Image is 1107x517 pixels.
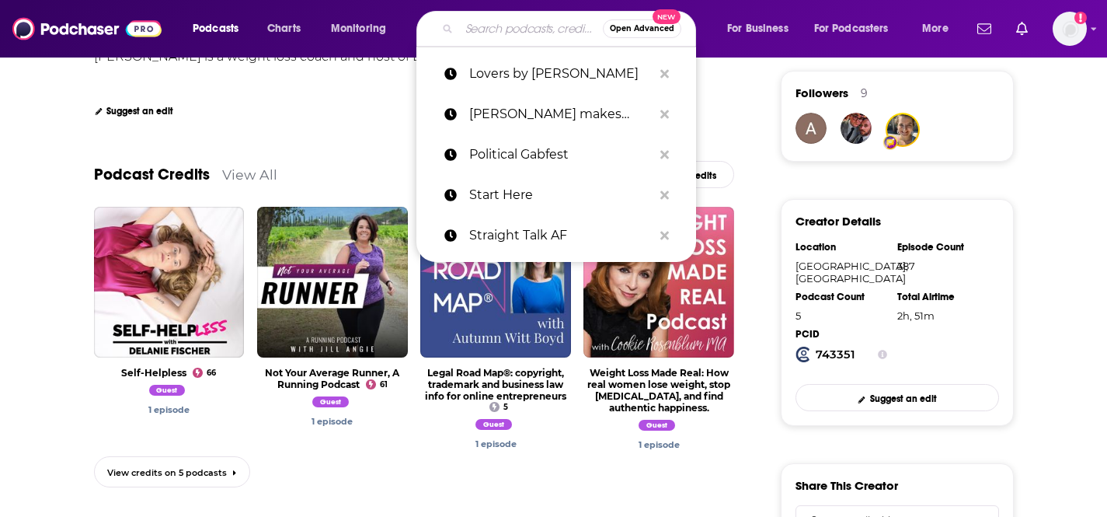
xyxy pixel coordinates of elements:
[222,166,277,183] a: View All
[148,404,190,415] a: Corinne Crabtree
[1053,12,1087,46] button: Show profile menu
[475,419,512,430] span: Guest
[861,86,868,100] div: 9
[193,18,238,40] span: Podcasts
[603,19,681,38] button: Open AdvancedNew
[816,348,855,362] strong: 743351
[475,421,516,432] a: Corinne Crabtree
[416,175,696,215] a: Start Here
[716,16,808,41] button: open menu
[331,18,386,40] span: Monitoring
[94,165,210,184] a: Podcast Credits
[795,260,887,285] div: [GEOGRAPHIC_DATA], [GEOGRAPHIC_DATA]
[12,14,162,44] img: Podchaser - Follow, Share and Rate Podcasts
[459,16,603,41] input: Search podcasts, credits, & more...
[639,439,680,450] a: Corinne Crabtree
[416,215,696,256] a: Straight Talk AF
[897,291,989,303] div: Total Airtime
[265,367,399,390] a: Not Your Average Runner, A Running Podcast
[380,382,388,388] span: 61
[182,16,259,41] button: open menu
[366,379,388,389] a: 61
[1053,12,1087,46] img: User Profile
[897,260,989,272] div: 387
[121,367,186,379] a: Self-Helpless
[257,16,310,41] a: Charts
[587,367,730,414] a: Weight Loss Made Real: How real women lose weight, stop overeating, and find authentic happiness.
[469,94,653,134] p: travis makes money
[795,328,887,341] div: PCID
[795,291,887,303] div: Podcast Count
[727,18,788,40] span: For Business
[193,368,216,378] a: 66
[922,18,949,40] span: More
[149,385,186,396] span: Guest
[425,367,566,402] a: Legal Road Map®: copyright, trademark and business law info for online entrepreneurs
[503,404,508,410] span: 5
[911,16,968,41] button: open menu
[795,241,887,253] div: Location
[431,11,711,47] div: Search podcasts, credits, & more...
[795,214,881,229] h3: Creator Details
[312,416,353,427] a: Corinne Crabtree
[639,420,675,431] span: Guest
[1053,12,1087,46] span: Logged in as megcassidy
[795,347,811,362] img: Podchaser Creator ID logo
[469,54,653,94] p: Lovers by Shan
[887,114,918,145] img: Peony313
[795,384,999,411] a: Suggest an edit
[814,18,889,40] span: For Podcasters
[94,456,250,488] a: View credits on 5 podcasts
[312,396,349,407] span: Guest
[897,309,935,322] span: 2 hours, 51 minutes, 51 seconds
[469,215,653,256] p: Straight Talk AF
[320,16,406,41] button: open menu
[1010,16,1034,42] a: Show notifications dropdown
[469,134,653,175] p: Political Gabfest
[882,134,898,150] img: User Badge Icon
[267,18,301,40] span: Charts
[804,16,911,41] button: open menu
[841,113,872,144] img: jakedanjones
[795,86,848,100] span: Followers
[416,134,696,175] a: Political Gabfest
[149,387,190,398] a: Corinne Crabtree
[416,54,696,94] a: Lovers by [PERSON_NAME]
[94,106,174,117] a: Suggest an edit
[897,241,989,253] div: Episode Count
[207,370,216,376] span: 66
[639,422,679,433] a: Corinne Crabtree
[469,175,653,215] p: Start Here
[489,402,508,412] a: 5
[878,347,887,362] button: Show Info
[1074,12,1087,24] svg: Add a profile image
[312,399,353,410] a: Corinne Crabtree
[795,309,887,322] div: 5
[653,9,681,24] span: New
[107,467,227,478] span: View credits on 5 podcasts
[971,16,997,42] a: Show notifications dropdown
[475,438,517,449] a: Corinne Crabtree
[795,478,898,493] h3: Share This Creator
[610,25,674,33] span: Open Advanced
[795,113,827,144] img: amwalden5
[416,94,696,134] a: [PERSON_NAME] makes money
